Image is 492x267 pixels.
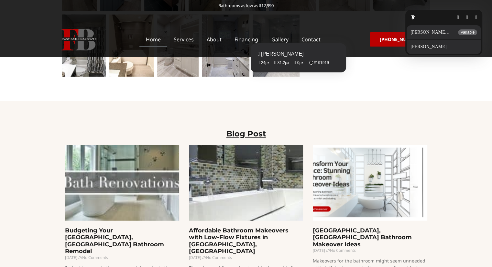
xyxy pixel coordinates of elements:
a: About [200,32,228,47]
a: Affordable Bathroom Makeovers with Low-Flow Fixtures in [GEOGRAPHIC_DATA], [GEOGRAPHIC_DATA] [189,227,289,255]
a: Gallery [265,32,295,47]
a: Budgeting Your [GEOGRAPHIC_DATA], [GEOGRAPHIC_DATA] Bathroom Remodel [65,227,164,255]
a: Contact [295,32,327,47]
span: No Comments [326,248,356,253]
span: [DATE] [65,255,77,260]
span: [DATE] [313,248,325,253]
a: [PHONE_NUMBER] [370,32,430,47]
span: No Comments [202,255,232,260]
a: [GEOGRAPHIC_DATA], [GEOGRAPHIC_DATA] Bathroom Makeover Ideas [313,227,412,248]
span: No Comments [78,255,108,260]
a: Financing [228,32,265,47]
span: [DATE] [189,255,201,260]
span: [PHONE_NUMBER] [379,37,421,42]
a: Services [167,32,200,47]
a: Home [139,32,167,47]
fontsninja-text: Blog Post [226,129,266,138]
